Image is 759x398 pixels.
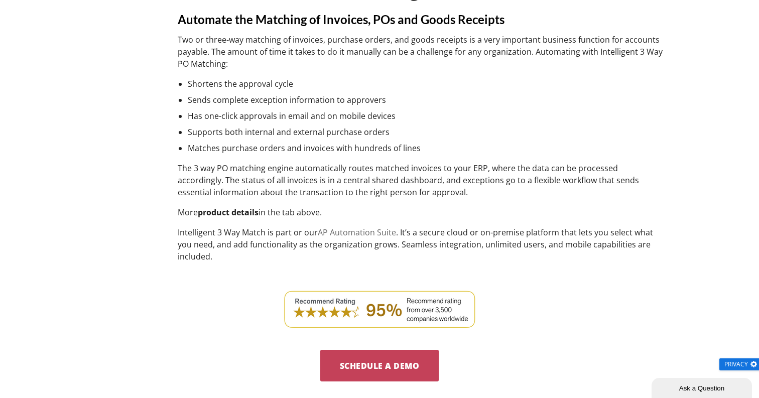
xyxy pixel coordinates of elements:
p: Two or three-way matching of invoices, purchase orders, and goods receipts is a very important bu... [178,34,665,70]
p: Intelligent 3 Way Match is part or our . It’s a secure cloud or on-premise platform that lets you... [178,226,665,262]
p: The 3 way PO matching engine automatically routes matched invoices to your ERP, where the data ca... [178,162,665,198]
h4: Automate the Matching of Invoices, POs and Goods Receipts [178,12,665,28]
span: Schedule a Demo [340,360,420,371]
li: Has one-click approvals in email and on mobile devices [188,110,665,122]
img: recommend ratings [281,287,478,330]
a: AP Automation Suite [318,227,396,238]
iframe: chat widget [652,376,754,398]
li: Shortens the approval cycle [188,78,665,90]
p: More in the tab above. [178,206,665,218]
span: Privacy [724,361,748,367]
li: Supports both internal and external purchase orders [188,126,665,138]
li: Matches purchase orders and invoices with hundreds of lines [188,142,665,154]
a: Schedule a Demo [320,350,438,382]
img: gear.png [749,360,758,368]
li: Sends complete exception information to approvers [188,94,665,106]
strong: product details [198,207,259,218]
